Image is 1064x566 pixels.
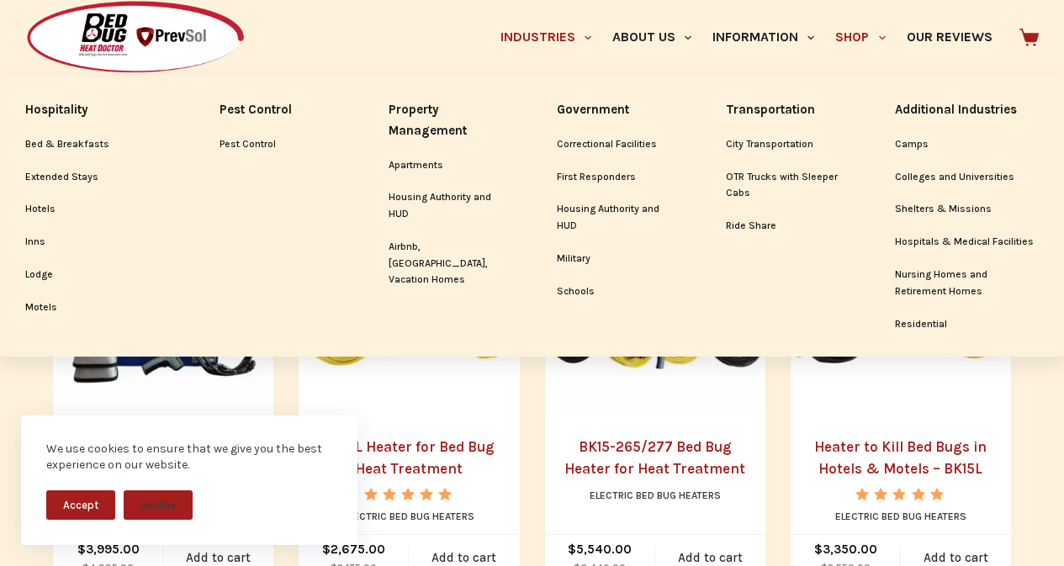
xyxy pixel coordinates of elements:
a: Schools [557,276,675,308]
a: Bed & Breakfasts [25,129,168,161]
a: Lodge [25,259,168,291]
button: Decline [124,490,193,520]
a: Nursing Homes and Retirement Homes [895,259,1039,308]
a: Apartments [389,150,506,182]
a: Correctional Facilities [557,129,675,161]
div: Rated 5.00 out of 5 [364,488,454,500]
a: Government [557,92,675,128]
a: Pest Control [220,92,337,128]
a: Heater to Kill Bed Bugs in Hotels & Motels – BK15L [814,438,987,477]
a: Camps [895,129,1039,161]
a: City Transportation [726,129,844,161]
a: Ride Share [726,210,844,242]
a: Inns [25,226,168,258]
a: BK15-265/277 Bed Bug Heater for Heat Treatment [564,438,745,477]
button: Open LiveChat chat widget [13,7,64,57]
bdi: 5,540.00 [568,542,632,557]
span: $ [568,542,576,557]
a: Transportation [726,92,844,128]
a: Extended Stays [25,161,168,193]
a: BK10L Heater for Bed Bug Heat Treatment [323,438,495,477]
span: Rated out of 5 [855,488,945,539]
a: Pest Control [220,129,337,161]
a: Motels [25,292,168,324]
div: Rated 5.00 out of 5 [855,488,945,500]
a: Hotels [25,193,168,225]
span: $ [814,542,823,557]
a: OTR Trucks with Sleeper Cabs [726,161,844,210]
a: Shelters & Missions [895,193,1039,225]
a: First Responders [557,161,675,193]
a: Property Management [389,92,506,149]
a: Residential [895,309,1039,341]
a: Housing Authority and HUD [557,193,675,242]
a: Hospitality [25,92,168,128]
a: Military [557,243,675,275]
a: Airbnb, [GEOGRAPHIC_DATA], Vacation Homes [389,231,506,296]
a: Hospitals & Medical Facilities [895,226,1039,258]
a: Colleges and Universities [895,161,1039,193]
a: Additional Industries [895,92,1039,128]
span: Rated out of 5 [364,488,454,539]
div: We use cookies to ensure that we give you the best experience on our website. [46,441,332,473]
bdi: 3,350.00 [814,542,877,557]
a: Electric Bed Bug Heaters [590,489,721,501]
a: Electric Bed Bug Heaters [835,510,966,522]
button: Accept [46,490,115,520]
a: Electric Bed Bug Heaters [343,510,474,522]
a: Housing Authority and HUD [389,182,506,230]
